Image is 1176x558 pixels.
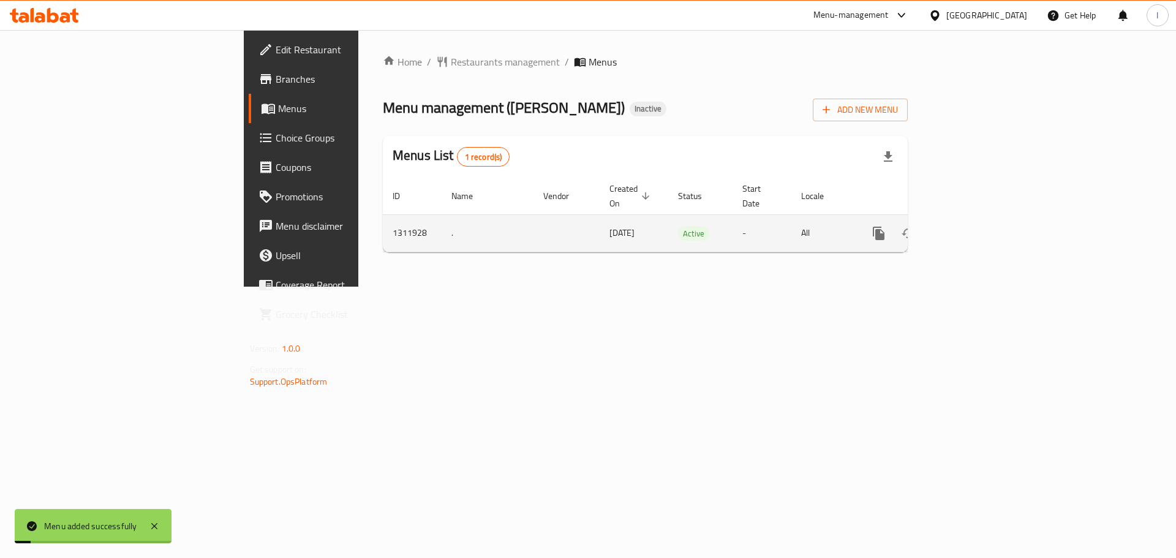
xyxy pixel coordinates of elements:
[276,42,431,57] span: Edit Restaurant
[276,130,431,145] span: Choice Groups
[678,227,709,241] span: Active
[854,178,992,215] th: Actions
[249,94,440,123] a: Menus
[589,55,617,69] span: Menus
[678,189,718,203] span: Status
[609,181,654,211] span: Created On
[823,102,898,118] span: Add New Menu
[276,72,431,86] span: Branches
[276,248,431,263] span: Upsell
[630,102,666,116] div: Inactive
[276,160,431,175] span: Coupons
[458,151,510,163] span: 1 record(s)
[278,101,431,116] span: Menus
[791,214,854,252] td: All
[451,189,489,203] span: Name
[894,219,923,248] button: Change Status
[864,219,894,248] button: more
[383,178,992,252] table: enhanced table
[383,55,908,69] nav: breadcrumb
[249,300,440,329] a: Grocery Checklist
[249,153,440,182] a: Coupons
[801,189,840,203] span: Locale
[249,241,440,270] a: Upsell
[442,214,533,252] td: .
[609,225,635,241] span: [DATE]
[457,147,510,167] div: Total records count
[393,146,510,167] h2: Menus List
[250,341,280,356] span: Version:
[249,35,440,64] a: Edit Restaurant
[451,55,560,69] span: Restaurants management
[249,270,440,300] a: Coverage Report
[678,226,709,241] div: Active
[565,55,569,69] li: /
[250,361,306,377] span: Get support on:
[543,189,585,203] span: Vendor
[249,211,440,241] a: Menu disclaimer
[250,374,328,390] a: Support.OpsPlatform
[249,64,440,94] a: Branches
[276,307,431,322] span: Grocery Checklist
[813,8,889,23] div: Menu-management
[733,214,791,252] td: -
[276,277,431,292] span: Coverage Report
[276,219,431,233] span: Menu disclaimer
[393,189,416,203] span: ID
[946,9,1027,22] div: [GEOGRAPHIC_DATA]
[276,189,431,204] span: Promotions
[249,182,440,211] a: Promotions
[813,99,908,121] button: Add New Menu
[249,123,440,153] a: Choice Groups
[1156,9,1158,22] span: I
[44,519,137,533] div: Menu added successfully
[436,55,560,69] a: Restaurants management
[742,181,777,211] span: Start Date
[630,104,666,114] span: Inactive
[383,94,625,121] span: Menu management ( [PERSON_NAME] )
[282,341,301,356] span: 1.0.0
